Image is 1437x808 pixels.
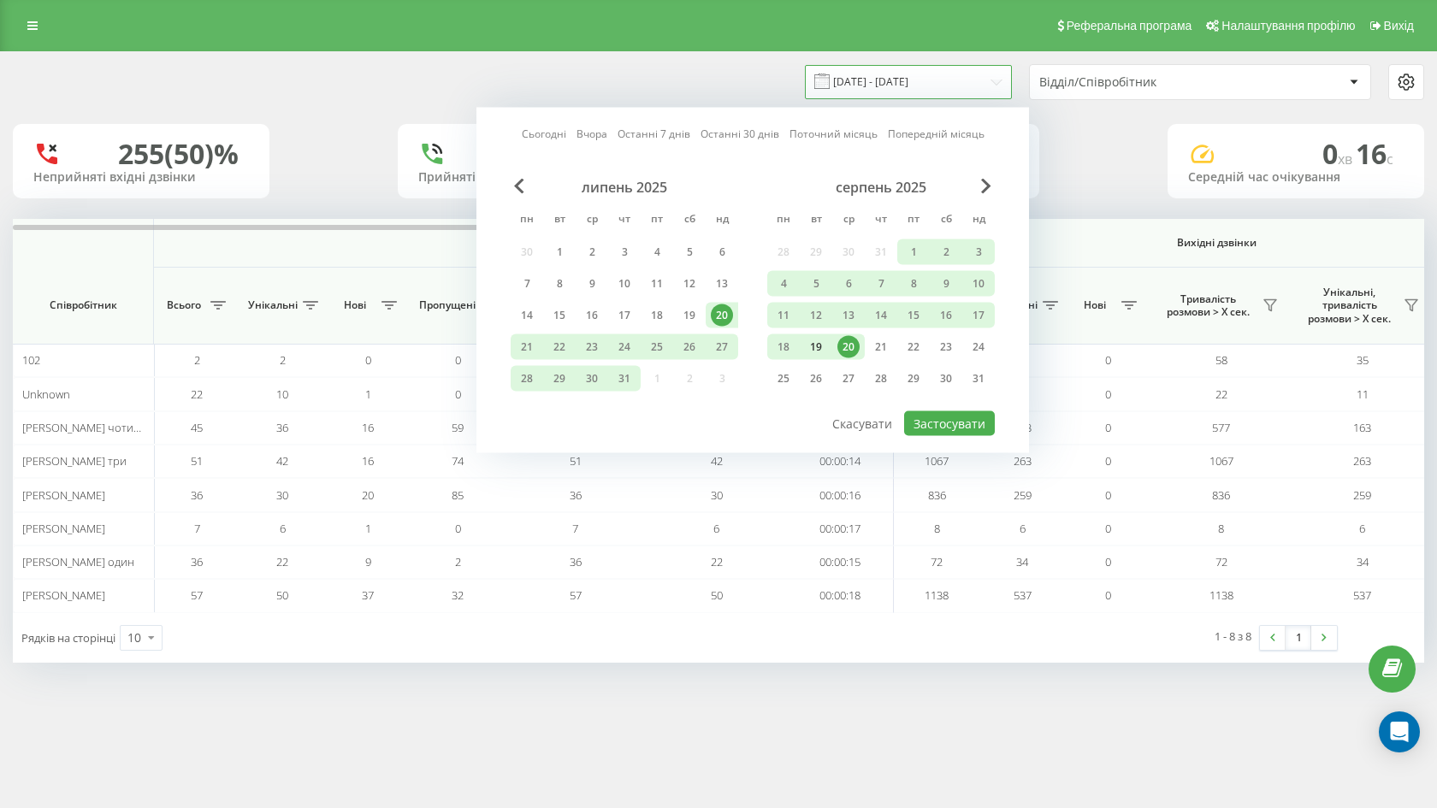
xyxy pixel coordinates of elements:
span: 102 [22,352,40,368]
div: нд 24 серп 2025 р. [962,334,995,360]
span: 836 [1212,487,1230,503]
span: Нові [334,298,376,312]
span: 259 [1353,487,1371,503]
span: 10 [276,386,288,402]
span: 72 [1215,554,1227,569]
span: c [1387,150,1393,168]
span: 30 [276,487,288,503]
div: пт 1 серп 2025 р. [897,239,930,265]
span: 0 [1105,352,1111,368]
div: 22 [548,336,571,358]
span: 42 [276,453,288,469]
span: Всього [163,298,205,312]
span: 32 [452,587,464,603]
span: 59 [452,420,464,435]
div: пт 15 серп 2025 р. [897,303,930,328]
div: пт 8 серп 2025 р. [897,271,930,297]
span: 263 [1014,453,1032,469]
div: ср 30 лип 2025 р. [576,366,608,392]
div: нд 6 лип 2025 р. [706,239,738,265]
abbr: вівторок [803,208,829,233]
span: 6 [1359,521,1365,536]
div: чт 10 лип 2025 р. [608,271,641,297]
span: Співробітник [27,298,139,312]
abbr: понеділок [514,208,540,233]
span: Налаштування профілю [1221,19,1355,32]
td: 00:00:17 [787,512,894,546]
span: Unknown [22,386,70,402]
span: 36 [570,487,582,503]
div: пн 21 лип 2025 р. [511,334,543,360]
div: сб 9 серп 2025 р. [930,271,962,297]
div: 1 [548,241,571,263]
div: сб 30 серп 2025 р. [930,366,962,392]
div: чт 17 лип 2025 р. [608,303,641,328]
span: 58 [1215,352,1227,368]
div: вт 22 лип 2025 р. [543,334,576,360]
span: 0 [455,521,461,536]
div: 7 [516,273,538,295]
button: Застосувати [904,411,995,436]
span: [PERSON_NAME] один [22,554,134,569]
span: 0 [455,352,461,368]
span: 22 [711,554,723,569]
span: 1 [365,521,371,536]
span: 20 [362,487,374,503]
div: 16 [935,304,957,327]
div: 28 [870,368,892,390]
span: 7 [572,521,578,536]
div: нд 17 серп 2025 р. [962,303,995,328]
div: 9 [935,273,957,295]
div: чт 24 лип 2025 р. [608,334,641,360]
div: Відділ/Співробітник [1039,75,1244,90]
span: Унікальні, тривалість розмови > Х сек. [1300,286,1399,326]
div: сб 19 лип 2025 р. [673,303,706,328]
span: 0 [1322,135,1356,172]
div: 29 [902,368,925,390]
span: 7 [194,521,200,536]
div: нд 31 серп 2025 р. [962,366,995,392]
div: чт 31 лип 2025 р. [608,366,641,392]
div: 23 [581,336,603,358]
span: Вихід [1384,19,1414,32]
span: 50 [276,587,288,603]
span: [PERSON_NAME] [22,587,105,603]
div: 13 [711,273,733,295]
div: пн 7 лип 2025 р. [511,271,543,297]
div: пн 25 серп 2025 р. [767,366,800,392]
div: ср 27 серп 2025 р. [832,366,865,392]
span: 34 [1016,554,1028,569]
div: 30 [935,368,957,390]
div: ср 2 лип 2025 р. [576,239,608,265]
span: 2 [280,352,286,368]
abbr: понеділок [771,208,796,233]
div: 20 [837,336,860,358]
span: 259 [1014,487,1032,503]
div: Неприйняті вхідні дзвінки [33,170,249,185]
span: 263 [1353,453,1371,469]
div: 12 [678,273,701,295]
div: 8 [548,273,571,295]
a: Сьогодні [522,126,566,142]
div: 9 [581,273,603,295]
div: пт 18 лип 2025 р. [641,303,673,328]
div: сб 16 серп 2025 р. [930,303,962,328]
span: 11 [1357,386,1369,402]
div: пн 4 серп 2025 р. [767,271,800,297]
span: 0 [1105,420,1111,435]
div: 3 [613,241,636,263]
span: 50 [711,587,723,603]
div: сб 2 серп 2025 р. [930,239,962,265]
div: сб 5 лип 2025 р. [673,239,706,265]
span: 36 [191,487,203,503]
div: 20 [711,304,733,327]
span: 2 [194,352,200,368]
span: 74 [452,453,464,469]
div: 21 [870,336,892,358]
span: 16 [362,453,374,469]
abbr: субота [677,208,702,233]
div: вт 8 лип 2025 р. [543,271,576,297]
div: пт 4 лип 2025 р. [641,239,673,265]
abbr: неділя [709,208,735,233]
div: сб 23 серп 2025 р. [930,334,962,360]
